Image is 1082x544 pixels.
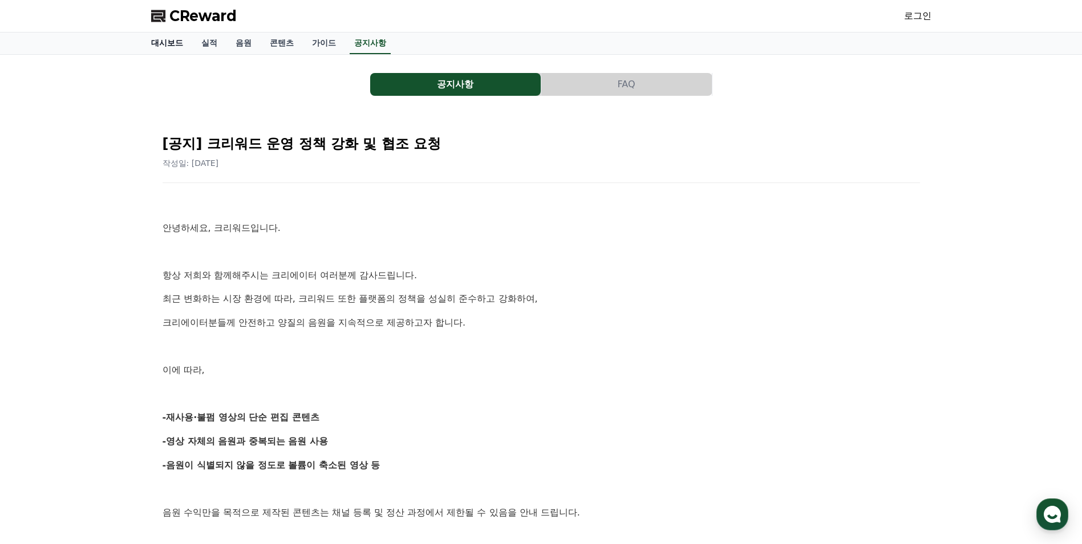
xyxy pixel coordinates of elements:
a: 로그인 [904,9,931,23]
p: 최근 변화하는 시장 환경에 따라, 크리워드 또한 플랫폼의 정책을 성실히 준수하고 강화하여, [163,291,920,306]
p: 안녕하세요, 크리워드입니다. [163,221,920,236]
p: 음원 수익만을 목적으로 제작된 콘텐츠는 채널 등록 및 정산 과정에서 제한될 수 있음을 안내 드립니다. [163,505,920,520]
span: 홈 [36,379,43,388]
button: 공지사항 [370,73,541,96]
a: 공지사항 [350,33,391,54]
strong: -영상 자체의 음원과 중복되는 음원 사용 [163,436,329,446]
strong: -음원이 식별되지 않을 정도로 볼륨이 축소된 영상 등 [163,460,380,470]
a: CReward [151,7,237,25]
a: FAQ [541,73,712,96]
a: 대화 [75,362,147,390]
a: 실적 [192,33,226,54]
span: 작성일: [DATE] [163,159,219,168]
p: 이에 따라, [163,363,920,377]
span: 대화 [104,379,118,388]
a: 음원 [226,33,261,54]
a: 대시보드 [142,33,192,54]
button: FAQ [541,73,712,96]
a: 가이드 [303,33,345,54]
a: 설정 [147,362,219,390]
span: 설정 [176,379,190,388]
p: 항상 저희와 함께해주시는 크리에이터 여러분께 감사드립니다. [163,268,920,283]
h2: [공지] 크리워드 운영 정책 강화 및 협조 요청 [163,135,920,153]
strong: -재사용·불펌 영상의 단순 편집 콘텐츠 [163,412,319,423]
a: 콘텐츠 [261,33,303,54]
p: 크리에이터분들께 안전하고 양질의 음원을 지속적으로 제공하고자 합니다. [163,315,920,330]
span: CReward [169,7,237,25]
a: 홈 [3,362,75,390]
